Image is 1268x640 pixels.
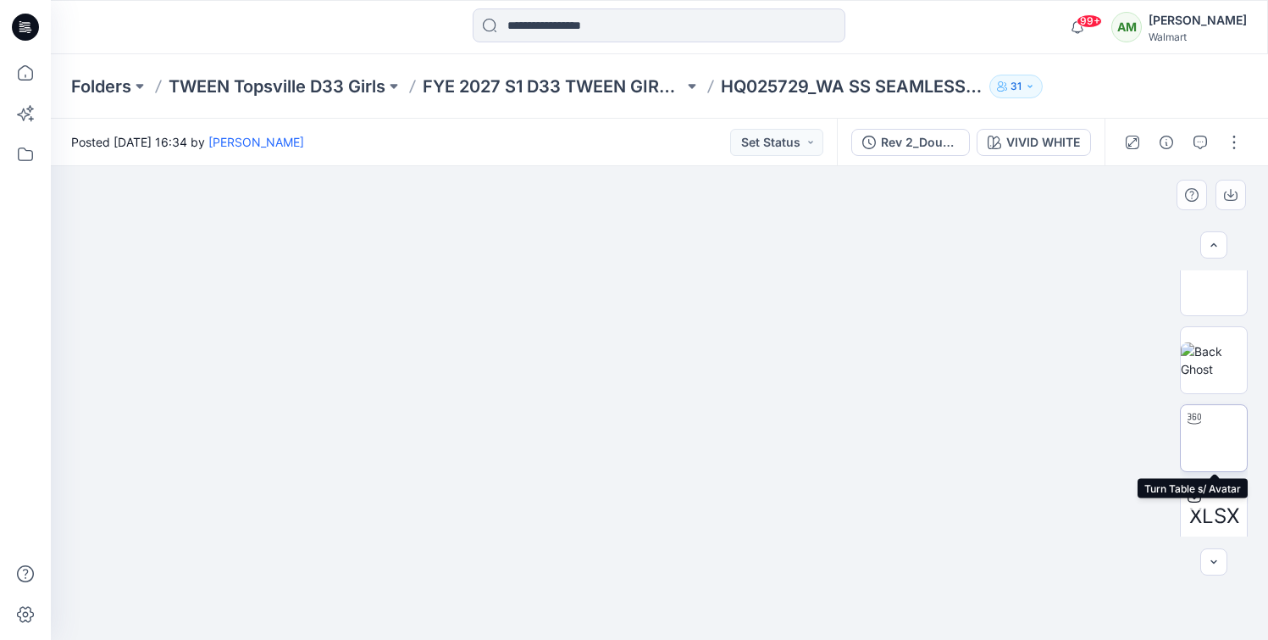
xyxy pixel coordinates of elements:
[1011,77,1022,96] p: 31
[851,129,970,156] button: Rev 2_Double Layer Soft Square Neck Seamless Crop
[71,75,131,98] a: Folders
[423,75,684,98] a: FYE 2027 S1 D33 TWEEN GIRL TOPSVILLE
[1149,10,1247,31] div: [PERSON_NAME]
[1006,133,1080,152] div: VIVID WHITE
[1189,501,1239,531] span: XLSX
[1111,12,1142,42] div: AM
[1149,31,1247,43] div: Walmart
[721,75,982,98] p: HQ025729_WA SS SEAMLESS TEE
[169,75,385,98] a: TWEEN Topsville D33 Girls
[71,133,304,151] span: Posted [DATE] 16:34 by
[1181,342,1247,378] img: Back Ghost
[977,129,1091,156] button: VIVID WHITE
[1153,129,1180,156] button: Details
[1077,14,1102,28] span: 99+
[881,133,959,152] div: Rev 2_Double Layer Soft Square Neck Seamless Crop
[989,75,1043,98] button: 31
[208,135,304,149] a: [PERSON_NAME]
